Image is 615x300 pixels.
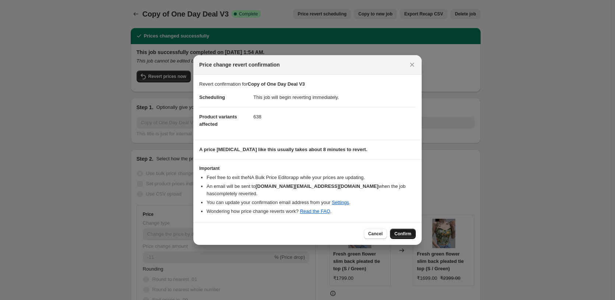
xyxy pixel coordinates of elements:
[332,200,349,205] a: Settings
[390,229,416,239] button: Confirm
[199,147,367,152] b: A price [MEDICAL_DATA] like this usually takes about 8 minutes to revert.
[199,81,416,88] p: Revert confirmation for
[248,81,305,87] b: Copy of One Day Deal V3
[253,88,416,107] dd: This job will begin reverting immediately.
[199,114,237,127] span: Product variants affected
[253,107,416,126] dd: 638
[394,231,411,237] span: Confirm
[199,165,416,171] h3: Important
[407,60,417,70] button: Close
[256,183,379,189] b: [DOMAIN_NAME][EMAIL_ADDRESS][DOMAIN_NAME]
[199,61,280,68] span: Price change revert confirmation
[368,231,383,237] span: Cancel
[364,229,387,239] button: Cancel
[207,183,416,197] li: An email will be sent to when the job has completely reverted .
[207,174,416,181] li: Feel free to exit the NA Bulk Price Editor app while your prices are updating.
[199,94,225,100] span: Scheduling
[300,208,330,214] a: Read the FAQ
[207,208,416,215] li: Wondering how price change reverts work? .
[207,199,416,206] li: You can update your confirmation email address from your .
